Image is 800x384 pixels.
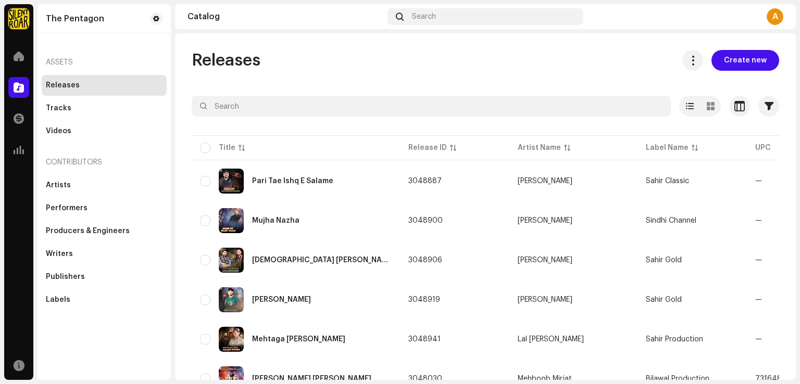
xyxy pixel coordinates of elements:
[187,12,383,21] div: Catalog
[46,227,130,235] div: Producers & Engineers
[46,296,70,304] div: Labels
[646,217,696,224] span: Sindhi Channel
[408,375,442,382] span: 3048030
[192,50,260,71] span: Releases
[42,198,167,219] re-m-nav-item: Performers
[518,177,572,185] div: [PERSON_NAME]
[518,375,629,382] span: Mehboob Mirjat
[42,121,167,142] re-m-nav-item: Videos
[42,150,167,175] re-a-nav-header: Contributors
[646,336,703,343] span: Sahir Production
[767,8,783,25] div: A
[42,175,167,196] re-m-nav-item: Artists
[518,336,629,343] span: Lal Jan Yousuf
[408,257,442,264] span: 3048906
[8,8,29,29] img: fcfd72e7-8859-4002-b0df-9a7058150634
[252,375,371,382] div: Hane Khatam Kahani Ahy
[518,257,629,264] span: Lal Mohd Laloo
[46,273,85,281] div: Publishers
[46,204,87,212] div: Performers
[42,98,167,119] re-m-nav-item: Tracks
[408,143,447,153] div: Release ID
[408,217,443,224] span: 3048900
[408,177,442,185] span: 3048887
[46,181,71,189] div: Artists
[646,375,709,382] span: Bilawal Production
[408,296,440,303] span: 3048919
[724,50,767,71] span: Create new
[518,336,584,343] div: Lal [PERSON_NAME]
[42,244,167,264] re-m-nav-item: Writers
[518,177,629,185] span: Saqib Dj
[219,143,235,153] div: Title
[219,208,244,233] img: f4091630-6a17-4ef8-b8f2-a753a4afa789
[42,221,167,241] re-m-nav-item: Producers & Engineers
[252,217,299,224] div: Mujha Nazha
[408,336,441,343] span: 3048941
[518,375,572,382] div: Mehboob Mirjat
[252,296,311,303] div: Yar Bedardiya
[252,257,392,264] div: Allah Tara Abad Beka
[219,248,244,273] img: 2ff98e93-222a-4711-9355-4bb98855f107
[646,177,689,185] span: Sahir Classic
[518,257,572,264] div: [PERSON_NAME]
[252,177,333,185] div: Pari Tae Ishq E Salame
[518,296,572,303] div: [PERSON_NAME]
[711,50,779,71] button: Create new
[252,336,345,343] div: Mehtaga Hala Sheng
[518,217,572,224] div: [PERSON_NAME]
[646,143,689,153] div: Label Name
[219,327,244,352] img: 0436c4b1-f2c6-49cb-bc9f-db12f1b2bfb9
[46,127,71,135] div: Videos
[518,296,629,303] span: Nadir Maliri
[46,104,71,112] div: Tracks
[518,143,561,153] div: Artist Name
[219,169,244,194] img: 182d6e96-9f3d-480a-bffc-95ca08c16921
[42,266,167,287] re-m-nav-item: Publishers
[646,257,682,264] span: Sahir Gold
[46,81,80,89] div: Releases
[46,250,73,258] div: Writers
[42,75,167,96] re-m-nav-item: Releases
[42,289,167,310] re-m-nav-item: Labels
[646,296,682,303] span: Sahir Gold
[219,287,244,312] img: 1921bac2-003d-4425-8e74-9f001ca56299
[518,217,629,224] span: Saqib Dj
[42,50,167,75] re-a-nav-header: Assets
[192,96,671,117] input: Search
[46,15,104,23] div: The Pentagon
[412,12,436,21] span: Search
